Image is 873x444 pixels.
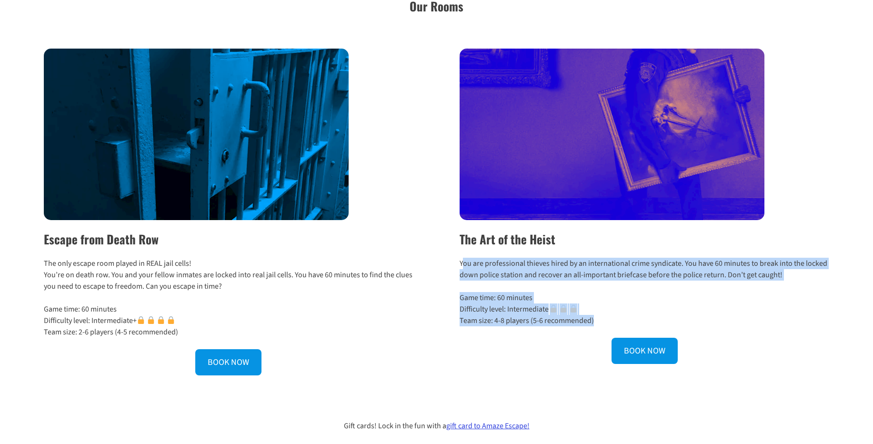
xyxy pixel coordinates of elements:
img: 🔒 [570,305,577,313]
img: 🔒 [147,316,155,324]
img: 🔒 [137,316,145,324]
a: BOOK NOW [612,338,678,364]
p: Gift cards! Lock in the fun with a [44,420,830,432]
img: 🔒 [560,305,567,313]
img: 🔒 [167,316,175,324]
p: Game time: 60 minutes Difficulty level: Intermediate Team size: 4-8 players (5-6 recommended) [460,292,829,326]
p: You are professional thieves hired by an international crime syndicate. You have 60 minutes to br... [460,258,829,281]
img: 🔒 [157,316,165,324]
h2: The Art of the Heist [460,230,829,248]
p: Game time: 60 minutes Difficulty level: Intermediate+ Team size: 2-6 players (4-5 recommended) [44,303,413,338]
a: gift card to Amaze Escape! [446,421,530,431]
p: The only escape room played in REAL jail cells! You’re on death row. You and your fellow inmates ... [44,258,413,292]
h2: Escape from Death Row [44,230,413,248]
a: BOOK NOW [195,349,261,375]
img: 🔒 [550,305,557,313]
